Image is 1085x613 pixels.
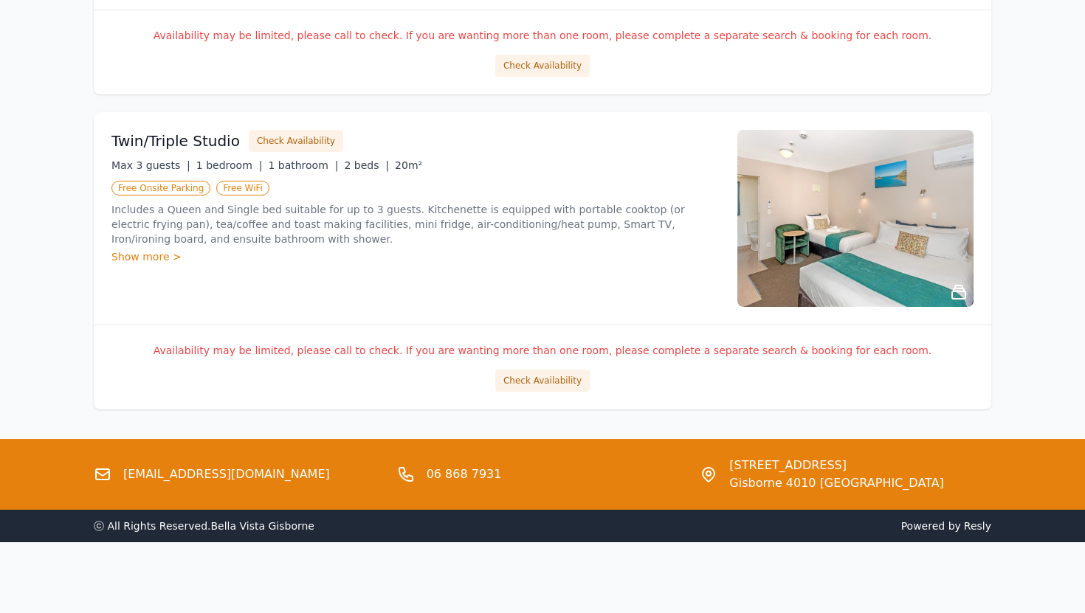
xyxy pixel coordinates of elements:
[111,159,190,171] span: Max 3 guests |
[395,159,422,171] span: 20m²
[964,520,991,532] a: Resly
[249,130,343,152] button: Check Availability
[111,343,974,358] p: Availability may be limited, please call to check. If you are wanting more than one room, please ...
[344,159,389,171] span: 2 beds |
[729,457,943,474] span: [STREET_ADDRESS]
[548,519,991,533] span: Powered by
[729,474,943,492] span: Gisborne 4010 [GEOGRAPHIC_DATA]
[495,370,590,392] button: Check Availability
[123,465,330,483] a: [EMAIL_ADDRESS][DOMAIN_NAME]
[268,159,338,171] span: 1 bathroom |
[111,131,240,151] h3: Twin/Triple Studio
[427,465,502,483] a: 06 868 7931
[111,202,720,246] p: Includes a Queen and Single bed suitable for up to 3 guests. Kitchenette is equipped with portabl...
[495,55,590,77] button: Check Availability
[196,159,263,171] span: 1 bedroom |
[94,520,314,532] span: ⓒ All Rights Reserved. Bella Vista Gisborne
[111,28,974,43] p: Availability may be limited, please call to check. If you are wanting more than one room, please ...
[111,249,720,264] div: Show more >
[111,181,210,195] span: Free Onsite Parking
[216,181,269,195] span: Free WiFi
